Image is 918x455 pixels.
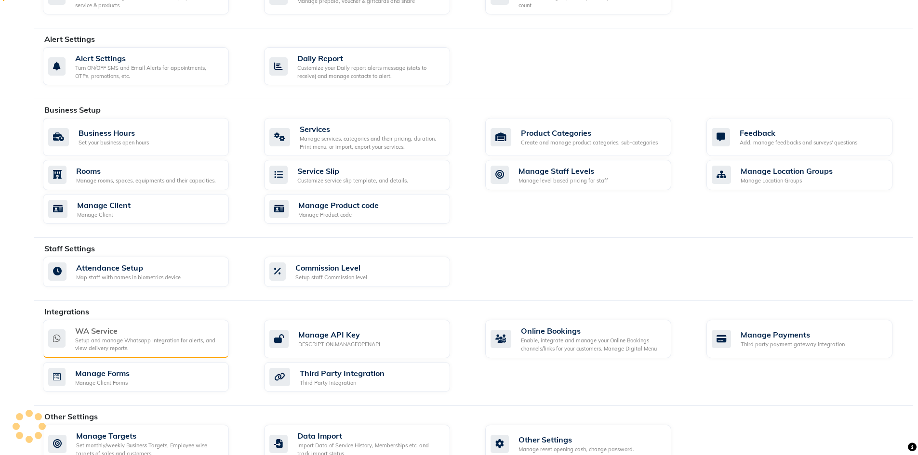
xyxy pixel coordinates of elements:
[76,430,221,442] div: Manage Targets
[300,123,442,135] div: Services
[706,160,913,190] a: Manage Location GroupsManage Location Groups
[76,262,181,273] div: Attendance Setup
[264,257,471,287] a: Commission LevelSetup staff Commission level
[76,177,216,185] div: Manage rooms, spaces, equipments and their capacities.
[298,329,380,340] div: Manage API Key
[43,47,250,85] a: Alert SettingsTurn ON/OFF SMS and Email Alerts for appointments, OTPs, promotions, etc.
[485,118,692,156] a: Product CategoriesCreate and manage product categories, sub-categories
[43,362,250,392] a: Manage FormsManage Client Forms
[75,52,221,64] div: Alert Settings
[77,211,131,219] div: Manage Client
[295,273,367,282] div: Setup staff Commission level
[297,165,408,177] div: Service Slip
[43,320,250,358] a: WA ServiceSetup and manage Whatsapp Integration for alerts, and view delivery reports.
[521,325,664,337] div: Online Bookings
[43,118,250,156] a: Business HoursSet your business open hours
[298,340,380,349] div: DESCRIPTION.MANAGEOPENAPI
[264,362,471,392] a: Third Party IntegrationThird Party Integration
[75,379,130,387] div: Manage Client Forms
[76,165,216,177] div: Rooms
[706,320,913,358] a: Manage PaymentsThird party payment gateway integration
[519,445,634,454] div: Manage reset opening cash, change password.
[519,165,608,177] div: Manage Staff Levels
[43,160,250,190] a: RoomsManage rooms, spaces, equipments and their capacities.
[298,211,379,219] div: Manage Product code
[75,325,221,337] div: WA Service
[297,430,442,442] div: Data Import
[264,320,471,358] a: Manage API KeyDESCRIPTION.MANAGEOPENAPI
[741,177,833,185] div: Manage Location Groups
[741,165,833,177] div: Manage Location Groups
[300,367,385,379] div: Third Party Integration
[297,64,442,80] div: Customize your Daily report alerts message (stats to receive) and manage contacts to alert.
[521,337,664,352] div: Enable, integrate and manage your Online Bookings channels/links for your customers. Manage Digit...
[740,139,857,147] div: Add, manage feedbacks and surveys' questions
[297,177,408,185] div: Customize service slip template, and details.
[43,194,250,224] a: Manage ClientManage Client
[485,160,692,190] a: Manage Staff LevelsManage level based pricing for staff
[300,379,385,387] div: Third Party Integration
[519,434,634,445] div: Other Settings
[706,118,913,156] a: FeedbackAdd, manage feedbacks and surveys' questions
[485,320,692,358] a: Online BookingsEnable, integrate and manage your Online Bookings channels/links for your customer...
[264,47,471,85] a: Daily ReportCustomize your Daily report alerts message (stats to receive) and manage contacts to ...
[740,127,857,139] div: Feedback
[741,329,845,340] div: Manage Payments
[521,139,658,147] div: Create and manage product categories, sub-categories
[264,194,471,224] a: Manage Product codeManage Product code
[75,367,130,379] div: Manage Forms
[298,199,379,211] div: Manage Product code
[75,64,221,80] div: Turn ON/OFF SMS and Email Alerts for appointments, OTPs, promotions, etc.
[43,257,250,287] a: Attendance SetupMap staff with names in biometrics device
[76,273,181,282] div: Map staff with names in biometrics device
[77,199,131,211] div: Manage Client
[300,135,442,151] div: Manage services, categories and their pricing, duration. Print menu, or import, export your servi...
[297,52,442,64] div: Daily Report
[79,139,149,147] div: Set your business open hours
[79,127,149,139] div: Business Hours
[264,160,471,190] a: Service SlipCustomize service slip template, and details.
[75,337,221,352] div: Setup and manage Whatsapp Integration for alerts, and view delivery reports.
[264,118,471,156] a: ServicesManage services, categories and their pricing, duration. Print menu, or import, export yo...
[519,177,608,185] div: Manage level based pricing for staff
[295,262,367,273] div: Commission Level
[741,340,845,349] div: Third party payment gateway integration
[521,127,658,139] div: Product Categories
